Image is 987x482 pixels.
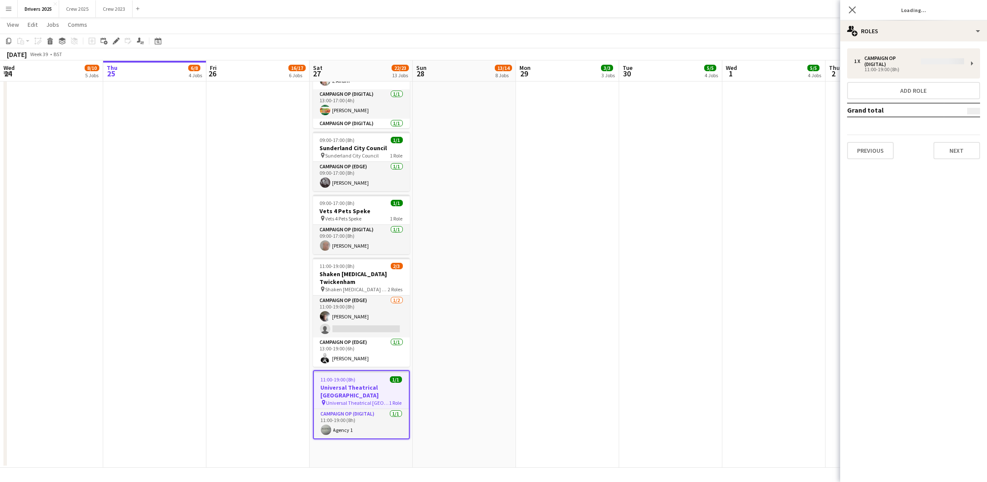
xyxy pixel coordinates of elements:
[704,65,716,71] span: 5/5
[321,376,356,383] span: 11:00-19:00 (8h)
[313,144,410,152] h3: Sunderland City Council
[85,65,99,71] span: 8/10
[829,64,840,72] span: Thu
[96,0,133,17] button: Crew 2023
[313,162,410,191] app-card-role: Campaign Op (Edge)1/109:00-17:00 (8h)[PERSON_NAME]
[705,72,718,79] div: 4 Jobs
[326,152,379,159] span: Sunderland City Council
[724,69,737,79] span: 1
[326,286,388,293] span: Shaken [MEDICAL_DATA] Twickenham
[314,409,409,438] app-card-role: Campaign Op (Digital)1/111:00-19:00 (8h)Agency 1
[415,69,427,79] span: 28
[313,225,410,254] app-card-role: Campaign Op (Digital)1/109:00-17:00 (8h)[PERSON_NAME]
[840,21,987,41] div: Roles
[59,0,96,17] button: Crew 2025
[601,72,615,79] div: 3 Jobs
[326,400,389,406] span: Universal Theatrical [GEOGRAPHIC_DATA]
[314,384,409,399] h3: Universal Theatrical [GEOGRAPHIC_DATA]
[313,132,410,191] app-job-card: 09:00-17:00 (8h)1/1Sunderland City Council Sunderland City Council1 RoleCampaign Op (Edge)1/109:0...
[7,50,27,59] div: [DATE]
[320,263,355,269] span: 11:00-19:00 (8h)
[312,69,323,79] span: 27
[847,82,980,99] button: Add role
[28,51,50,57] span: Week 39
[107,64,117,72] span: Thu
[64,19,91,30] a: Comms
[392,72,408,79] div: 13 Jobs
[24,19,41,30] a: Edit
[519,64,531,72] span: Mon
[3,19,22,30] a: View
[313,89,410,119] app-card-role: Campaign Op (Digital)1/113:00-17:00 (4h)[PERSON_NAME]
[840,4,987,16] h3: Loading...
[313,64,323,72] span: Sat
[933,142,980,159] button: Next
[518,69,531,79] span: 29
[313,207,410,215] h3: Vets 4 Pets Speke
[847,142,894,159] button: Previous
[313,195,410,254] app-job-card: 09:00-17:00 (8h)1/1Vets 4 Pets Speke Vets 4 Pets Speke1 RoleCampaign Op (Digital)1/109:00-17:00 (...
[390,152,403,159] span: 1 Role
[28,21,38,28] span: Edit
[313,270,410,286] h3: Shaken [MEDICAL_DATA] Twickenham
[808,72,821,79] div: 4 Jobs
[105,69,117,79] span: 25
[726,64,737,72] span: Wed
[807,65,819,71] span: 5/5
[623,64,633,72] span: Tue
[320,200,355,206] span: 09:00-17:00 (8h)
[189,72,202,79] div: 4 Jobs
[2,69,15,79] span: 24
[43,19,63,30] a: Jobs
[391,137,403,143] span: 1/1
[68,21,87,28] span: Comms
[18,0,59,17] button: Drivers 2025
[313,296,410,337] app-card-role: Campaign Op (Edge)1/211:00-19:00 (8h)[PERSON_NAME]
[54,51,62,57] div: BST
[390,376,402,383] span: 1/1
[828,69,840,79] span: 2
[313,337,410,367] app-card-role: Campaign Op (Edge)1/113:00-19:00 (6h)[PERSON_NAME]
[391,263,403,269] span: 2/3
[313,258,410,367] app-job-card: 11:00-19:00 (8h)2/3Shaken [MEDICAL_DATA] Twickenham Shaken [MEDICAL_DATA] Twickenham2 RolesCampai...
[847,103,944,117] td: Grand total
[326,215,362,222] span: Vets 4 Pets Speke
[7,21,19,28] span: View
[3,64,15,72] span: Wed
[288,65,306,71] span: 16/17
[391,200,403,206] span: 1/1
[210,64,217,72] span: Fri
[601,65,613,71] span: 3/3
[188,65,200,71] span: 6/8
[313,370,410,439] app-job-card: 11:00-19:00 (8h)1/1Universal Theatrical [GEOGRAPHIC_DATA] Universal Theatrical [GEOGRAPHIC_DATA]1...
[390,215,403,222] span: 1 Role
[392,65,409,71] span: 22/23
[389,400,402,406] span: 1 Role
[495,65,512,71] span: 13/14
[209,69,217,79] span: 26
[416,64,427,72] span: Sun
[320,137,355,143] span: 09:00-17:00 (8h)
[388,286,403,293] span: 2 Roles
[46,21,59,28] span: Jobs
[495,72,512,79] div: 8 Jobs
[289,72,305,79] div: 6 Jobs
[621,69,633,79] span: 30
[85,72,99,79] div: 5 Jobs
[313,119,410,148] app-card-role: Campaign Op (Digital)1/113:00-17:00 (4h)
